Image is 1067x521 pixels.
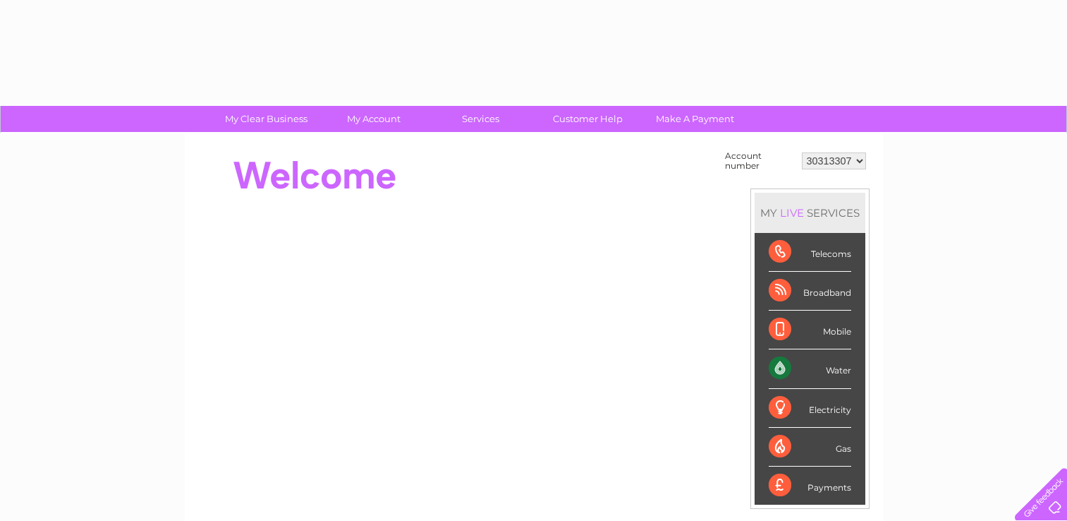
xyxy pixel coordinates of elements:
[769,349,851,388] div: Water
[769,389,851,428] div: Electricity
[315,106,432,132] a: My Account
[637,106,753,132] a: Make A Payment
[769,428,851,467] div: Gas
[530,106,646,132] a: Customer Help
[769,272,851,311] div: Broadband
[777,206,807,220] div: LIVE
[769,467,851,505] div: Payments
[422,106,539,132] a: Services
[769,311,851,349] div: Mobile
[755,193,865,233] div: MY SERVICES
[721,148,798,174] td: Account number
[208,106,324,132] a: My Clear Business
[769,233,851,272] div: Telecoms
